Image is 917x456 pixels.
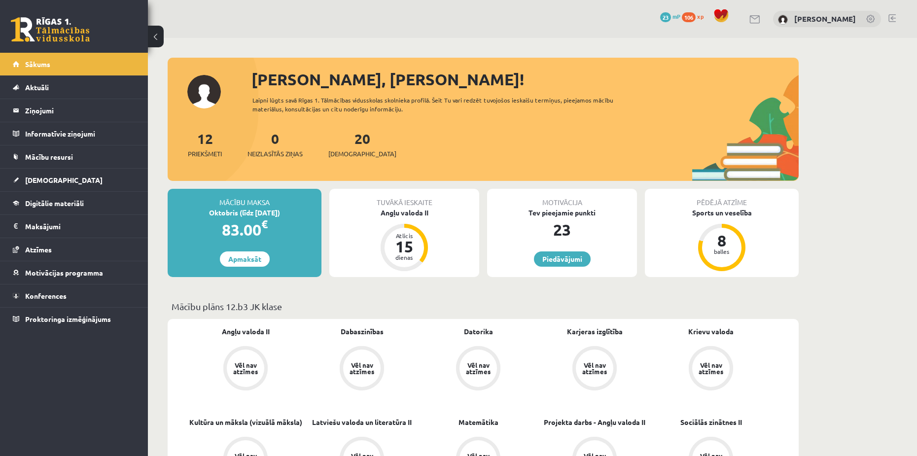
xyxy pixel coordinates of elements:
[660,12,680,20] a: 23 mP
[25,268,103,277] span: Motivācijas programma
[464,362,492,375] div: Vēl nav atzīmes
[13,308,136,330] a: Proktoringa izmēģinājums
[458,417,498,427] a: Matemātika
[25,199,84,208] span: Digitālie materiāli
[13,76,136,99] a: Aktuāli
[188,149,222,159] span: Priekšmeti
[13,238,136,261] a: Atzīmes
[189,417,302,427] a: Kultūra un māksla (vizuālā māksla)
[251,68,799,91] div: [PERSON_NAME], [PERSON_NAME]!
[581,362,608,375] div: Vēl nav atzīmes
[13,215,136,238] a: Maksājumi
[13,99,136,122] a: Ziņojumi
[680,417,742,427] a: Sociālās zinātnes II
[487,189,637,208] div: Motivācija
[222,326,270,337] a: Angļu valoda II
[168,218,321,242] div: 83.00
[172,300,795,313] p: Mācību plāns 12.b3 JK klase
[252,96,631,113] div: Laipni lūgts savā Rīgas 1. Tālmācības vidusskolas skolnieka profilā. Šeit Tu vari redzēt tuvojošo...
[13,192,136,214] a: Digitālie materiāli
[389,239,419,254] div: 15
[645,208,799,218] div: Sports un veselība
[697,12,704,20] span: xp
[567,326,623,337] a: Karjeras izglītība
[329,189,479,208] div: Tuvākā ieskaite
[261,217,268,231] span: €
[329,208,479,273] a: Angļu valoda II Atlicis 15 dienas
[682,12,708,20] a: 106 xp
[25,291,67,300] span: Konferences
[487,218,637,242] div: 23
[794,14,856,24] a: [PERSON_NAME]
[707,233,737,248] div: 8
[25,122,136,145] legend: Informatīvie ziņojumi
[304,346,420,392] a: Vēl nav atzīmes
[707,248,737,254] div: balles
[682,12,696,22] span: 106
[13,284,136,307] a: Konferences
[329,208,479,218] div: Angļu valoda II
[487,208,637,218] div: Tev pieejamie punkti
[25,99,136,122] legend: Ziņojumi
[25,175,103,184] span: [DEMOGRAPHIC_DATA]
[13,122,136,145] a: Informatīvie ziņojumi
[168,189,321,208] div: Mācību maksa
[420,346,536,392] a: Vēl nav atzīmes
[25,152,73,161] span: Mācību resursi
[688,326,734,337] a: Krievu valoda
[653,346,769,392] a: Vēl nav atzīmes
[25,245,52,254] span: Atzīmes
[220,251,270,267] a: Apmaksāt
[328,149,396,159] span: [DEMOGRAPHIC_DATA]
[25,60,50,69] span: Sākums
[25,83,49,92] span: Aktuāli
[188,130,222,159] a: 12Priekšmeti
[247,130,303,159] a: 0Neizlasītās ziņas
[13,261,136,284] a: Motivācijas programma
[312,417,412,427] a: Latviešu valoda un literatūra II
[645,189,799,208] div: Pēdējā atzīme
[534,251,591,267] a: Piedāvājumi
[660,12,671,22] span: 23
[232,362,259,375] div: Vēl nav atzīmes
[672,12,680,20] span: mP
[389,254,419,260] div: dienas
[13,53,136,75] a: Sākums
[544,417,645,427] a: Projekta darbs - Angļu valoda II
[389,233,419,239] div: Atlicis
[645,208,799,273] a: Sports un veselība 8 balles
[697,362,725,375] div: Vēl nav atzīmes
[328,130,396,159] a: 20[DEMOGRAPHIC_DATA]
[341,326,384,337] a: Dabaszinības
[247,149,303,159] span: Neizlasītās ziņas
[778,15,788,25] img: Viktorija Pētersone
[25,315,111,323] span: Proktoringa izmēģinājums
[348,362,376,375] div: Vēl nav atzīmes
[11,17,90,42] a: Rīgas 1. Tālmācības vidusskola
[464,326,493,337] a: Datorika
[13,169,136,191] a: [DEMOGRAPHIC_DATA]
[13,145,136,168] a: Mācību resursi
[536,346,653,392] a: Vēl nav atzīmes
[187,346,304,392] a: Vēl nav atzīmes
[168,208,321,218] div: Oktobris (līdz [DATE])
[25,215,136,238] legend: Maksājumi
